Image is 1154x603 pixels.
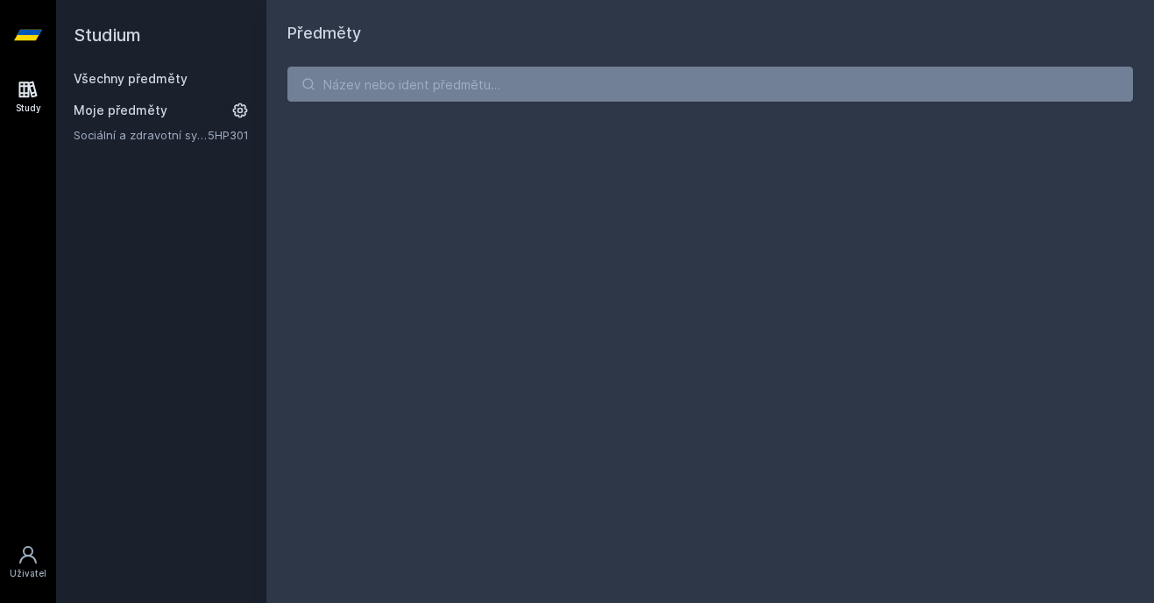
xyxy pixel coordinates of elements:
[4,536,53,589] a: Uživatel
[74,102,167,119] span: Moje předměty
[10,567,46,580] div: Uživatel
[208,128,249,142] a: 5HP301
[16,102,41,115] div: Study
[74,71,188,86] a: Všechny předměty
[287,21,1133,46] h1: Předměty
[4,70,53,124] a: Study
[287,67,1133,102] input: Název nebo ident předmětu…
[74,126,208,144] a: Sociální a zdravotní systém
